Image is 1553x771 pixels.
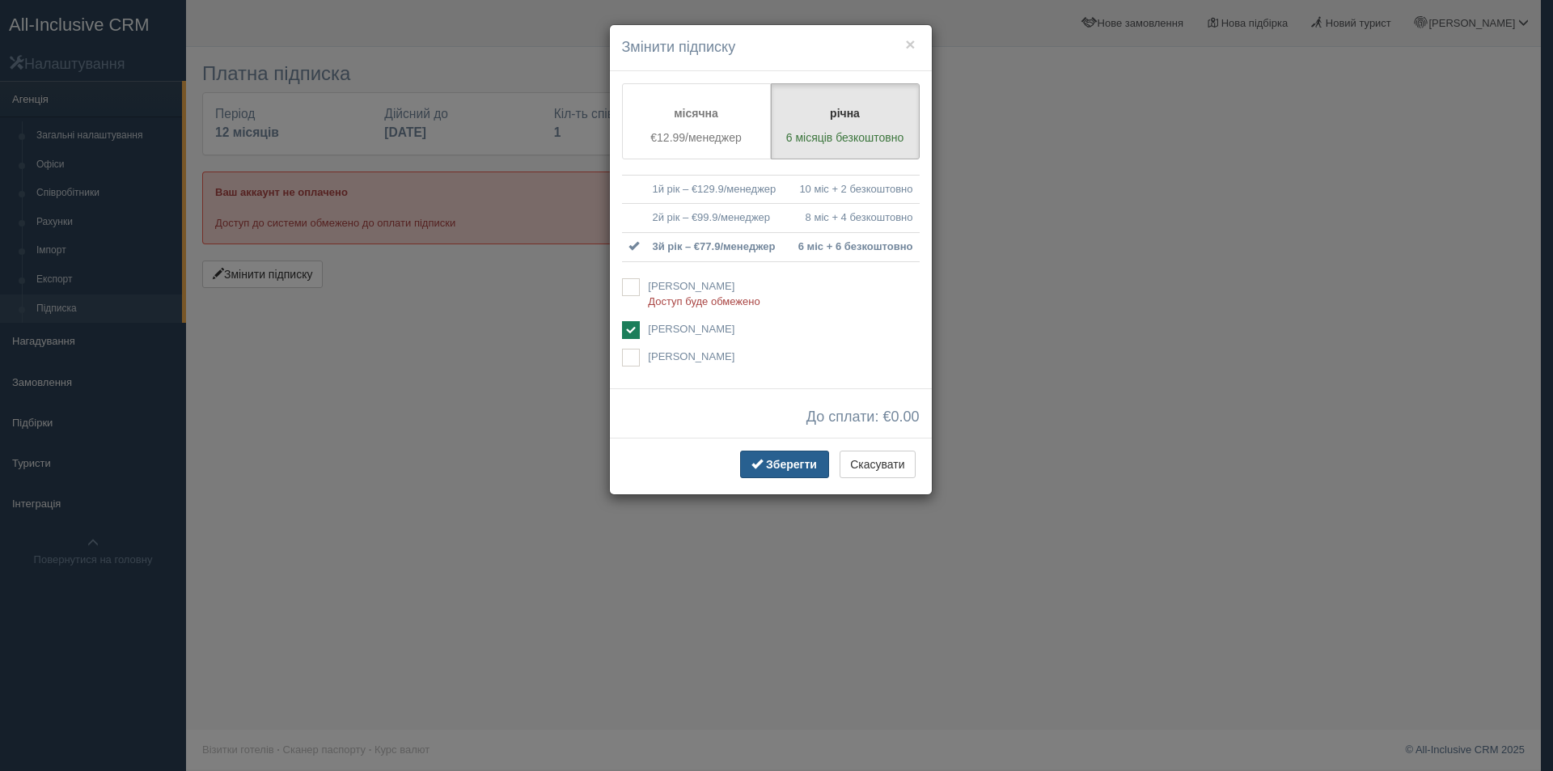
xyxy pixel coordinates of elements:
[787,232,919,261] td: 6 міс + 6 безкоштовно
[646,204,788,233] td: 2й рік – €99.9/менеджер
[648,350,734,362] span: [PERSON_NAME]
[740,451,829,478] button: Зберегти
[905,36,915,53] button: ×
[891,409,919,425] span: 0.00
[787,175,919,204] td: 10 міс + 2 безкоштовно
[648,280,734,292] span: [PERSON_NAME]
[648,295,760,307] span: Доступ буде обмежено
[806,409,920,426] span: До сплати: €
[646,175,788,204] td: 1й рік – €129.9/менеджер
[766,458,817,471] span: Зберегти
[622,37,920,58] h4: Змінити підписку
[781,129,909,146] p: 6 місяців безкоштовно
[648,323,734,335] span: [PERSON_NAME]
[633,105,760,121] p: місячна
[787,204,919,233] td: 8 міс + 4 безкоштовно
[633,129,760,146] p: €12.99/менеджер
[840,451,915,478] button: Скасувати
[646,232,788,261] td: 3й рік – €77.9/менеджер
[781,105,909,121] p: річна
